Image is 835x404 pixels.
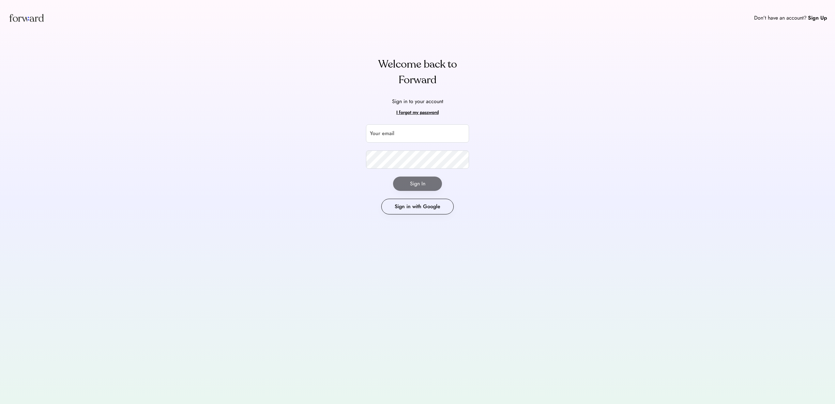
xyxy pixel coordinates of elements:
div: Sign Up [808,14,827,22]
div: I forgot my password [396,109,439,117]
div: Welcome back to Forward [366,56,469,88]
div: Don't have an account? [754,14,807,22]
button: Sign in with Google [381,199,454,214]
button: Sign In [393,177,442,191]
div: Sign in to your account [392,98,443,105]
img: Forward logo [8,8,45,28]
